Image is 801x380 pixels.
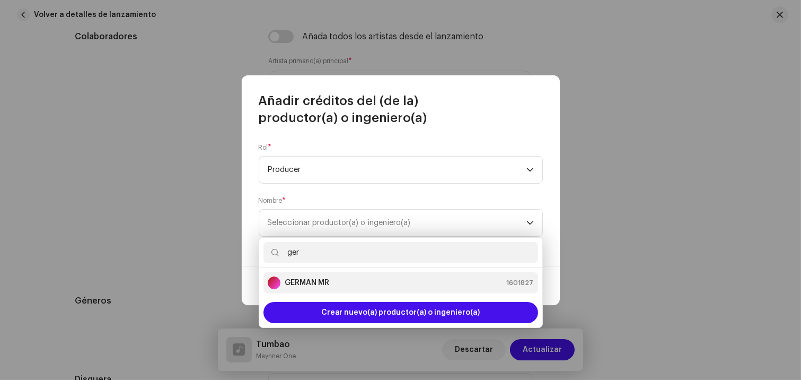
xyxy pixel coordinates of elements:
li: GERMAN MR [263,272,538,293]
span: Añadir créditos del (de la) productor(a) o ingeniero(a) [259,92,543,126]
span: Producer [268,157,526,183]
span: Seleccionar productor(a) o ingeniero(a) [268,219,411,227]
div: dropdown trigger [526,157,534,183]
div: dropdown trigger [526,210,534,236]
span: 1601827 [507,278,534,288]
strong: GERMAN MR [285,278,329,288]
label: Rol [259,143,272,152]
span: Seleccionar productor(a) o ingeniero(a) [268,210,526,236]
span: Crear nuevo(a) productor(a) o ingeniero(a) [321,302,480,323]
label: Nombre [259,196,286,205]
ul: Option List [259,268,542,298]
